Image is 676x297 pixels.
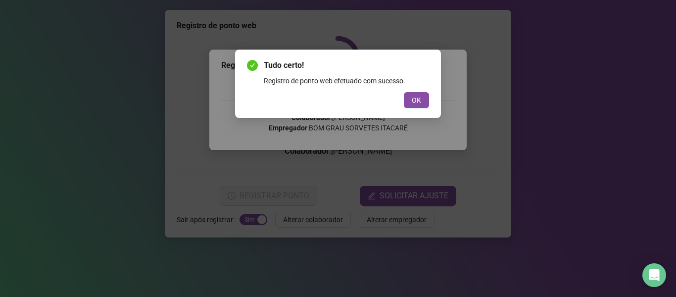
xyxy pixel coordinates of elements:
div: Open Intercom Messenger [642,263,666,287]
div: Registro de ponto web efetuado com sucesso. [264,75,429,86]
span: OK [412,95,421,106]
span: Tudo certo! [264,59,429,71]
span: check-circle [247,60,258,71]
button: OK [404,92,429,108]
